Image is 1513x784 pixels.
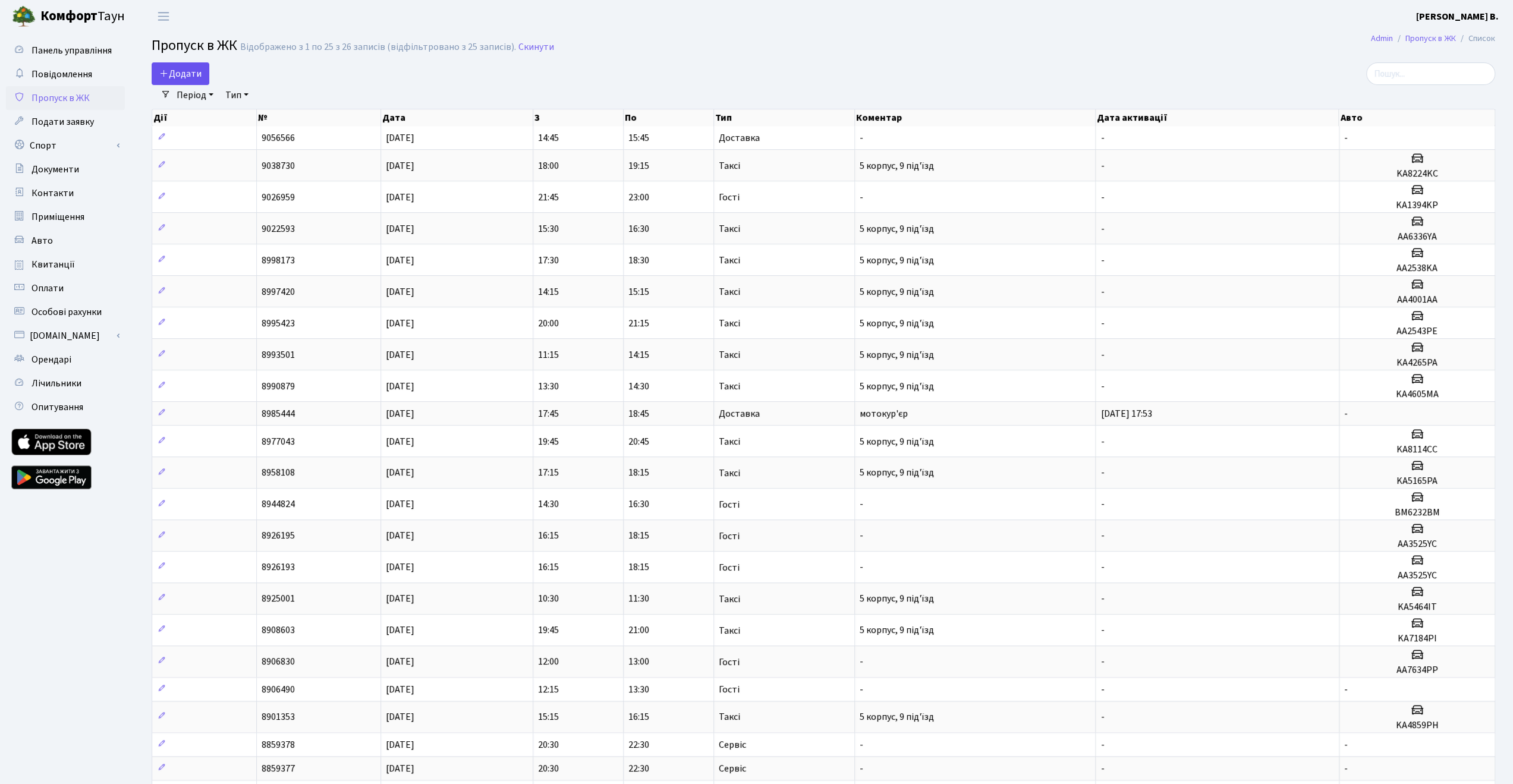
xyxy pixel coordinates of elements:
[1339,109,1495,126] th: Авто
[719,224,740,234] span: Таксі
[538,710,559,723] span: 15:15
[860,738,863,751] span: -
[262,285,295,298] span: 8997420
[1344,389,1490,400] h5: KA4605MA
[860,593,934,606] span: 5 корпус, 9 під'їзд
[1344,231,1490,243] h5: AA6336YA
[1100,530,1104,543] span: -
[262,656,295,669] span: 8906830
[386,530,414,543] span: [DATE]
[1344,762,1348,775] span: -
[860,222,934,235] span: 5 корпус, 9 під'їзд
[32,306,102,319] span: Особові рахунки
[719,409,760,418] span: Доставка
[1344,407,1348,420] span: -
[538,561,559,574] span: 16:15
[386,191,414,204] span: [DATE]
[628,222,649,235] span: 16:30
[538,222,559,235] span: 15:30
[538,317,559,330] span: 20:00
[262,191,295,204] span: 9026959
[1100,407,1152,420] span: [DATE] 17:53
[262,624,295,637] span: 8908603
[386,498,414,511] span: [DATE]
[1100,222,1104,235] span: -
[628,285,649,298] span: 15:15
[1344,738,1348,751] span: -
[386,738,414,751] span: [DATE]
[262,380,295,393] span: 8990879
[32,44,112,57] span: Панель управління
[628,762,649,775] span: 22:30
[719,764,746,773] span: Сервіс
[719,594,740,604] span: Таксі
[1100,762,1104,775] span: -
[538,159,559,172] span: 18:00
[262,498,295,511] span: 8944824
[1344,570,1490,581] h5: AA3525YC
[1344,294,1490,306] h5: AA4001AA
[172,85,218,105] a: Період
[1100,710,1104,723] span: -
[1344,633,1490,644] h5: KA7184PI
[381,109,533,126] th: Дата
[262,593,295,606] span: 8925001
[538,407,559,420] span: 17:45
[262,159,295,172] span: 9038730
[1344,326,1490,337] h5: AA2543PE
[1100,738,1104,751] span: -
[386,624,414,637] span: [DATE]
[860,159,934,172] span: 5 корпус, 9 під'їзд
[386,435,414,448] span: [DATE]
[1100,435,1104,448] span: -
[538,624,559,637] span: 19:45
[1416,10,1499,24] a: [PERSON_NAME] В.
[1096,109,1339,126] th: Дата активації
[719,563,740,572] span: Гості
[159,67,202,80] span: Додати
[1100,593,1104,606] span: -
[628,254,649,267] span: 18:30
[1344,444,1490,455] h5: KA8114CC
[719,626,740,635] span: Таксі
[152,109,257,126] th: Дії
[860,498,863,511] span: -
[628,530,649,543] span: 18:15
[1344,357,1490,369] h5: KA4265PA
[628,407,649,420] span: 18:45
[860,348,934,361] span: 5 корпус, 9 під'їзд
[1344,200,1490,211] h5: KA1394KP
[262,762,295,775] span: 8859377
[6,253,125,276] a: Квитанції
[32,68,92,81] span: Повідомлення
[1100,498,1104,511] span: -
[262,467,295,480] span: 8958108
[6,300,125,324] a: Особові рахунки
[32,234,53,247] span: Авто
[860,435,934,448] span: 5 корпус, 9 під'їзд
[386,222,414,235] span: [DATE]
[719,531,740,541] span: Гості
[518,42,554,53] a: Скинути
[624,109,714,126] th: По
[1100,380,1104,393] span: -
[1100,317,1104,330] span: -
[152,35,237,56] span: Пропуск в ЖК
[860,467,934,480] span: 5 корпус, 9 під'їзд
[1366,62,1495,85] input: Пошук...
[628,348,649,361] span: 14:15
[386,467,414,480] span: [DATE]
[860,407,908,420] span: мотокур'єр
[32,210,84,223] span: Приміщення
[538,467,559,480] span: 17:15
[1100,254,1104,267] span: -
[32,282,64,295] span: Оплати
[860,530,863,543] span: -
[40,7,125,27] span: Таун
[860,624,934,637] span: 5 корпус, 9 під'їзд
[538,683,559,696] span: 12:15
[1456,32,1495,45] li: Список
[386,407,414,420] span: [DATE]
[262,407,295,420] span: 8985444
